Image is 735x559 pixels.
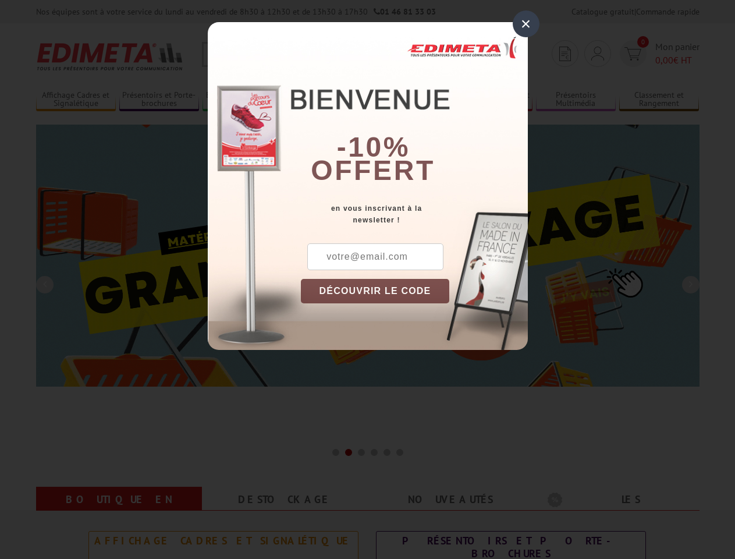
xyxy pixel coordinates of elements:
input: votre@email.com [307,243,443,270]
div: × [513,10,539,37]
div: en vous inscrivant à la newsletter ! [301,203,528,226]
button: DÉCOUVRIR LE CODE [301,279,450,303]
font: offert [311,155,435,186]
b: -10% [337,132,410,162]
